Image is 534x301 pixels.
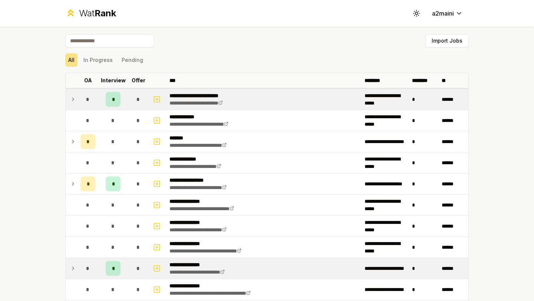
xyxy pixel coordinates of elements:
span: a2maini [432,9,454,18]
button: Import Jobs [425,34,469,47]
button: Pending [119,53,146,67]
span: Rank [95,8,116,19]
p: Offer [132,77,145,84]
a: WatRank [65,7,116,19]
button: a2maini [426,7,469,20]
button: In Progress [80,53,116,67]
p: Interview [101,77,126,84]
div: Wat [79,7,116,19]
p: OA [84,77,92,84]
button: All [65,53,78,67]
